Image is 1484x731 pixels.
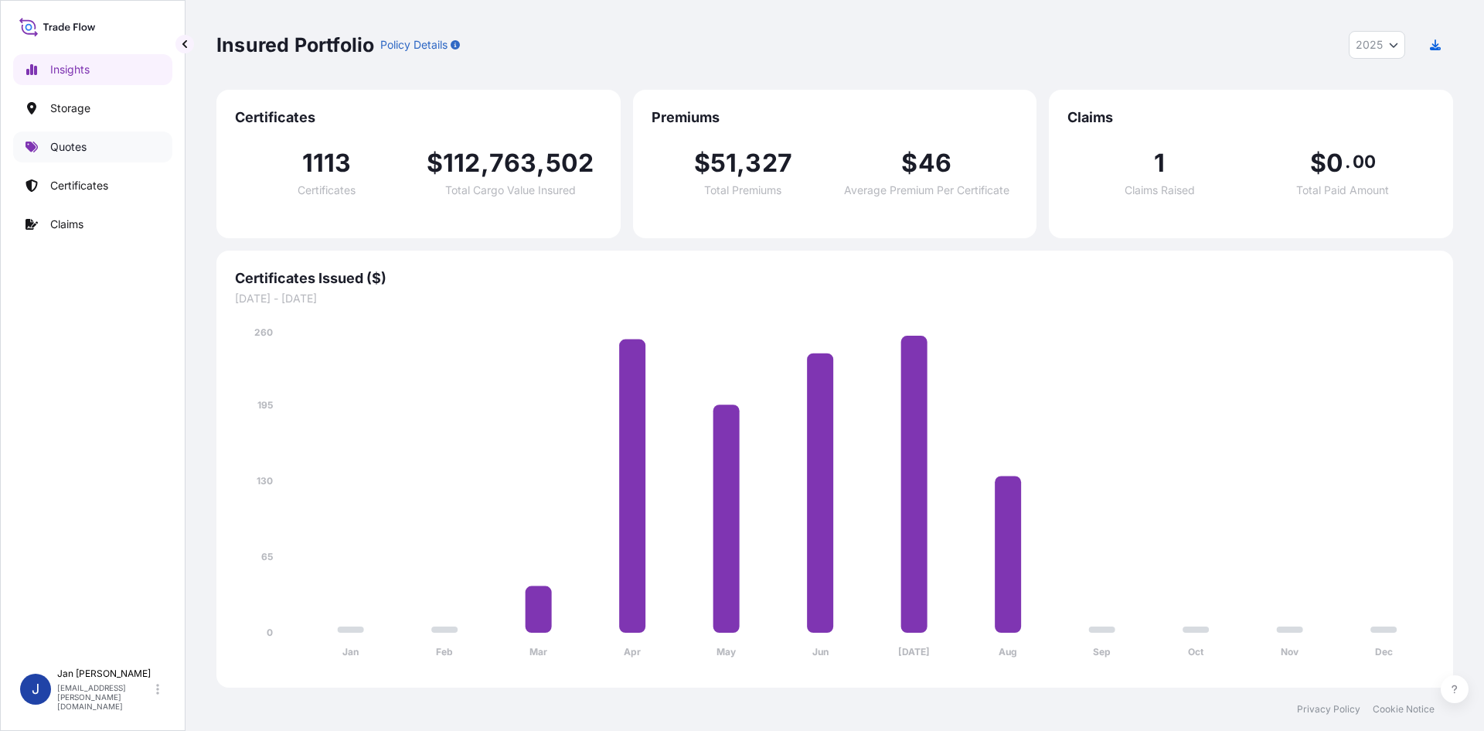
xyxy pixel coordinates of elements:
[812,646,829,658] tspan: Jun
[1093,646,1111,658] tspan: Sep
[1345,155,1350,168] span: .
[710,151,737,176] span: 51
[1326,151,1343,176] span: 0
[436,646,453,658] tspan: Feb
[529,646,547,658] tspan: Mar
[216,32,374,57] p: Insured Portfolio
[50,139,87,155] p: Quotes
[481,151,489,176] span: ,
[298,185,356,196] span: Certificates
[1125,185,1195,196] span: Claims Raised
[13,93,172,124] a: Storage
[32,681,39,697] span: J
[302,151,352,176] span: 1113
[13,54,172,85] a: Insights
[254,326,273,338] tspan: 260
[716,646,737,658] tspan: May
[536,151,545,176] span: ,
[342,646,359,658] tspan: Jan
[1067,108,1435,127] span: Claims
[999,646,1017,658] tspan: Aug
[737,151,745,176] span: ,
[1353,155,1376,168] span: 00
[1188,646,1204,658] tspan: Oct
[235,291,1435,306] span: [DATE] - [DATE]
[901,151,917,176] span: $
[652,108,1019,127] span: Premiums
[443,151,481,176] span: 112
[57,668,153,680] p: Jan [PERSON_NAME]
[1296,185,1389,196] span: Total Paid Amount
[13,209,172,240] a: Claims
[427,151,443,176] span: $
[1356,37,1383,53] span: 2025
[844,185,1009,196] span: Average Premium Per Certificate
[235,269,1435,288] span: Certificates Issued ($)
[257,475,273,487] tspan: 130
[1373,703,1435,716] a: Cookie Notice
[694,151,710,176] span: $
[1375,646,1393,658] tspan: Dec
[1281,646,1299,658] tspan: Nov
[267,627,273,638] tspan: 0
[13,170,172,201] a: Certificates
[261,551,273,562] tspan: 65
[380,37,448,53] p: Policy Details
[50,178,108,193] p: Certificates
[1310,151,1326,176] span: $
[13,132,172,162] a: Quotes
[489,151,537,176] span: 763
[445,185,576,196] span: Total Cargo Value Insured
[624,646,641,658] tspan: Apr
[704,185,781,196] span: Total Premiums
[546,151,594,176] span: 502
[57,683,153,711] p: [EMAIL_ADDRESS][PERSON_NAME][DOMAIN_NAME]
[50,217,83,232] p: Claims
[898,646,930,658] tspan: [DATE]
[257,399,273,411] tspan: 195
[1154,151,1165,176] span: 1
[918,151,951,176] span: 46
[50,62,90,77] p: Insights
[1297,703,1360,716] a: Privacy Policy
[235,108,602,127] span: Certificates
[50,101,90,116] p: Storage
[1349,31,1405,59] button: Year Selector
[745,151,792,176] span: 327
